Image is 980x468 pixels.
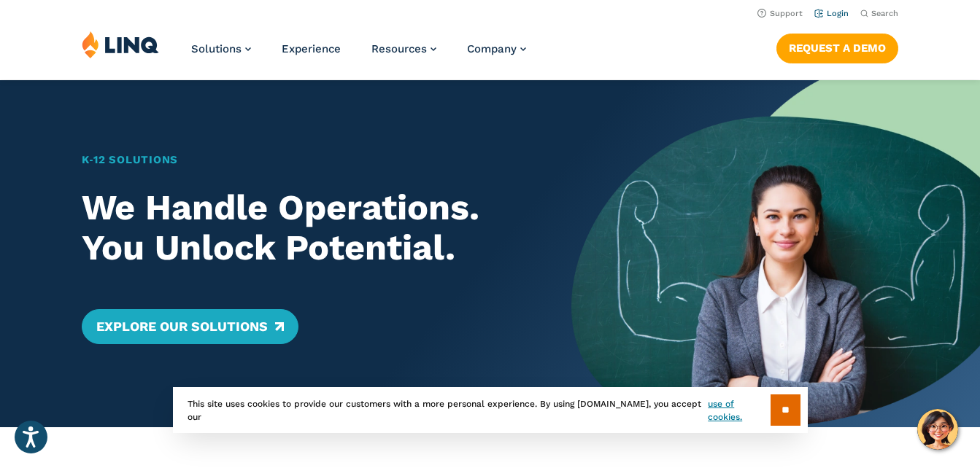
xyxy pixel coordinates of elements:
a: Company [467,42,526,55]
a: use of cookies. [708,397,770,424]
span: Search [871,9,898,18]
img: LINQ | K‑12 Software [82,31,159,58]
nav: Primary Navigation [191,31,526,79]
a: Explore Our Solutions [82,309,298,344]
a: Request a Demo [776,34,898,63]
button: Open Search Bar [860,8,898,19]
a: Support [757,9,803,18]
span: Solutions [191,42,242,55]
span: Company [467,42,517,55]
img: Home Banner [571,80,980,427]
span: Resources [371,42,427,55]
a: Resources [371,42,436,55]
h1: K‑12 Solutions [82,152,532,168]
nav: Button Navigation [776,31,898,63]
a: Experience [282,42,341,55]
a: Login [814,9,849,18]
h2: We Handle Operations. You Unlock Potential. [82,187,532,269]
a: Solutions [191,42,251,55]
button: Hello, have a question? Let’s chat. [917,409,958,450]
div: This site uses cookies to provide our customers with a more personal experience. By using [DOMAIN... [173,387,808,433]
